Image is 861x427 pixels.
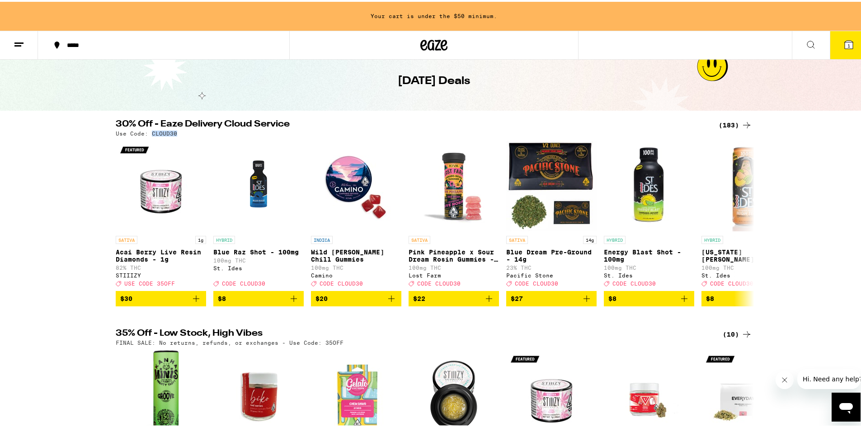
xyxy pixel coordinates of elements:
p: Blue Raz Shot - 100mg [213,247,304,254]
img: St. Ides - Energy Blast Shot - 100mg [604,139,694,230]
span: CODE CLOUD30 [417,279,461,285]
iframe: Close message [776,369,794,387]
span: 1 [847,41,850,47]
p: Energy Blast Shot - 100mg [604,247,694,261]
button: Add to bag [701,289,792,305]
h2: 30% Off - Eaze Delivery Cloud Service [116,118,708,129]
span: $8 [608,293,616,300]
p: 82% THC [116,263,206,269]
button: Add to bag [311,289,401,305]
div: Lost Farm [409,271,499,277]
div: St. Ides [604,271,694,277]
span: CODE CLOUD30 [222,279,265,285]
span: $20 [315,293,328,300]
p: 100mg THC [409,263,499,269]
div: STIIIZY [116,271,206,277]
p: INDICA [311,234,333,242]
p: Acai Berry Live Resin Diamonds - 1g [116,247,206,261]
span: $30 [120,293,132,300]
div: Pacific Stone [506,271,597,277]
span: $22 [413,293,425,300]
iframe: Button to launch messaging window [832,391,861,420]
div: St. Ides [213,263,304,269]
p: HYBRID [213,234,235,242]
button: Add to bag [409,289,499,305]
p: 1g [195,234,206,242]
p: 100mg THC [311,263,401,269]
span: CODE CLOUD30 [515,279,558,285]
span: Hi. Need any help? [5,6,65,14]
img: Camino - Wild Berry Chill Gummies [311,139,401,230]
a: Open page for Pink Pineapple x Sour Dream Rosin Gummies - 100mg from Lost Farm [409,139,499,289]
span: CODE CLOUD30 [320,279,363,285]
button: Add to bag [116,289,206,305]
a: Open page for Energy Blast Shot - 100mg from St. Ides [604,139,694,289]
p: Blue Dream Pre-Ground - 14g [506,247,597,261]
a: Open page for Georgia Peach High Tea from St. Ides [701,139,792,289]
button: Add to bag [213,289,304,305]
p: FINAL SALE: No returns, refunds, or exchanges - Use Code: 35OFF [116,338,343,344]
a: (183) [719,118,752,129]
img: STIIIZY - Acai Berry Live Resin Diamonds - 1g [116,139,206,230]
a: Open page for Blue Raz Shot - 100mg from St. Ides [213,139,304,289]
p: SATIVA [116,234,137,242]
p: Wild [PERSON_NAME] Chill Gummies [311,247,401,261]
span: CODE CLOUD30 [612,279,656,285]
p: HYBRID [604,234,626,242]
span: CODE CLOUD30 [710,279,753,285]
p: SATIVA [409,234,430,242]
p: 23% THC [506,263,597,269]
p: HYBRID [701,234,723,242]
span: $27 [511,293,523,300]
p: SATIVA [506,234,528,242]
img: St. Ides - Georgia Peach High Tea [701,139,792,230]
p: 100mg THC [213,256,304,262]
a: (10) [723,327,752,338]
span: $8 [706,293,714,300]
div: St. Ides [701,271,792,277]
img: Lost Farm - Pink Pineapple x Sour Dream Rosin Gummies - 100mg [409,139,499,230]
h2: 35% Off - Low Stock, High Vibes [116,327,708,338]
span: USE CODE 35OFF [124,279,175,285]
p: [US_STATE][PERSON_NAME] High Tea [701,247,792,261]
img: St. Ides - Blue Raz Shot - 100mg [213,139,304,230]
div: Camino [311,271,401,277]
h1: [DATE] Deals [398,72,470,87]
iframe: Message from company [797,367,861,387]
p: 100mg THC [604,263,694,269]
a: Open page for Blue Dream Pre-Ground - 14g from Pacific Stone [506,139,597,289]
button: Add to bag [604,289,694,305]
button: Add to bag [506,289,597,305]
p: 14g [583,234,597,242]
p: Pink Pineapple x Sour Dream Rosin Gummies - 100mg [409,247,499,261]
span: $8 [218,293,226,300]
a: Open page for Wild Berry Chill Gummies from Camino [311,139,401,289]
a: Open page for Acai Berry Live Resin Diamonds - 1g from STIIIZY [116,139,206,289]
img: Pacific Stone - Blue Dream Pre-Ground - 14g [506,139,597,230]
p: Use Code: CLOUD30 [116,129,177,135]
p: 100mg THC [701,263,792,269]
